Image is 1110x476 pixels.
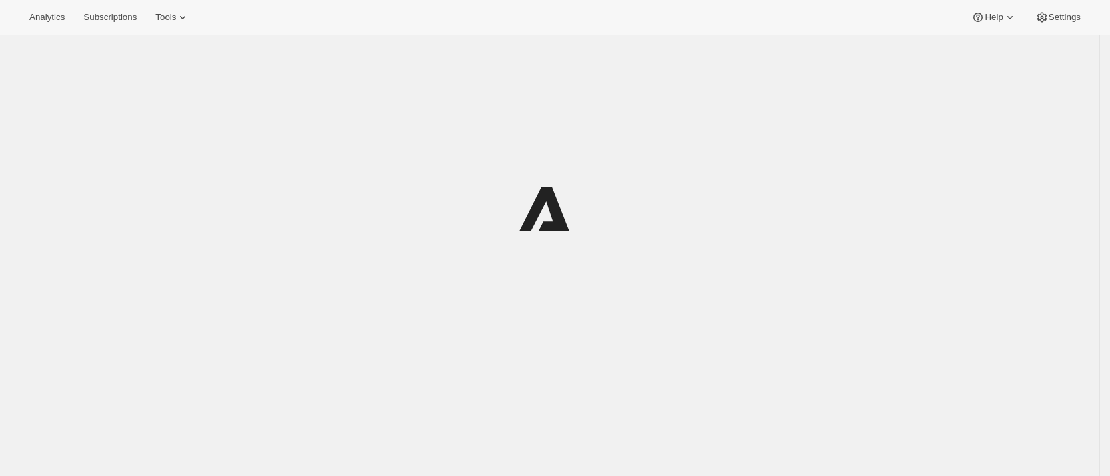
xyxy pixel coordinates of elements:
span: Tools [155,12,176,23]
span: Subscriptions [83,12,137,23]
button: Analytics [21,8,73,27]
button: Settings [1027,8,1089,27]
span: Settings [1049,12,1081,23]
button: Subscriptions [75,8,145,27]
span: Help [985,12,1003,23]
button: Tools [147,8,197,27]
span: Analytics [29,12,65,23]
button: Help [963,8,1024,27]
